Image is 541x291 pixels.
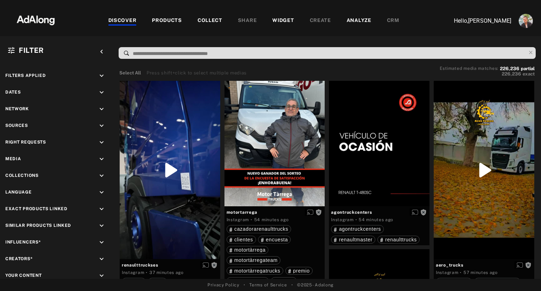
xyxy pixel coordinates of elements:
button: Account settings [517,12,535,30]
button: Select All [119,69,141,77]
span: 226,236 [500,66,519,71]
div: Instagram [122,269,144,276]
div: PRODUCTS [152,17,182,25]
div: SHARE [238,17,257,25]
span: renaultmaster [339,237,372,242]
span: clientes [234,237,253,242]
img: 63233d7d88ed69de3c212112c67096b6.png [5,9,67,30]
span: aero_trucks [436,262,532,268]
span: motortàrregateam [234,257,278,263]
span: Your Content [5,273,41,278]
span: motortàrrega [234,247,266,253]
span: Estimated media matches: [440,66,499,71]
div: agontruckcenters [334,226,381,231]
i: keyboard_arrow_down [98,222,106,230]
span: Filters applied [5,73,46,78]
a: Terms of Service [249,282,287,288]
button: 226,236exact [440,71,535,78]
span: motortarrega [227,209,323,216]
button: Enable diffusion on this media [200,261,211,269]
div: ANALYZE [347,17,371,25]
div: CRM [387,17,399,25]
button: Enable diffusion on this media [305,208,315,216]
div: cazadorarenaulttrucks [229,226,288,231]
i: keyboard_arrow_down [98,239,106,246]
span: © 2025 - Adalong [297,282,334,288]
span: Media [5,156,21,161]
time: 2025-10-07T11:00:19.000Z [463,270,498,275]
img: ACg8ocLjEk1irI4XXb49MzUGwa4F_C3PpCyg-3CPbiuLEZrYEA=s96-c [519,14,533,28]
span: Dates [5,90,21,95]
span: Language [5,190,32,195]
span: Influencers* [5,240,41,245]
i: keyboard_arrow_down [98,105,106,113]
div: motortàrregatrucks [229,268,280,273]
i: keyboard_arrow_down [98,255,106,263]
span: · [460,270,462,275]
div: Instagram [331,217,353,223]
i: keyboard_arrow_down [98,139,106,146]
span: Filter [19,46,44,55]
span: premio [293,268,310,274]
span: agontruckcenters [339,226,381,232]
button: Enable diffusion on this media [514,261,525,269]
p: Hello, [PERSON_NAME] [440,17,511,25]
span: agontruckcenters [331,209,427,216]
div: encuesta [261,237,288,242]
span: · [251,217,252,223]
div: WIDGET [272,17,294,25]
span: • [244,282,245,288]
div: DISCOVER [108,17,137,25]
div: motortàrrega [229,247,266,252]
i: keyboard_arrow_down [98,205,106,213]
div: renaulttrucks [380,237,417,242]
button: 226,236partial [500,67,535,71]
span: cazadorarenaulttrucks [234,226,288,232]
div: premio [288,268,310,273]
span: Rights not requested [525,262,531,267]
span: · [355,217,357,223]
span: Collections [5,173,39,178]
time: 2025-10-07T11:20:22.000Z [149,270,184,275]
span: Rights not requested [211,262,217,267]
div: CREATE [310,17,331,25]
span: Sources [5,123,28,128]
span: motortàrregatrucks [234,268,280,274]
span: Network [5,106,29,111]
span: Exact Products Linked [5,206,68,211]
span: renaulttruckses [122,262,218,268]
span: renaulttrucks [385,237,417,242]
div: Press shift+click to select multiple medias [147,69,247,77]
span: Right Requests [5,140,46,145]
div: Instagram [227,217,249,223]
span: Creators* [5,256,33,261]
i: keyboard_arrow_left [98,48,106,56]
div: motortàrregateam [229,258,278,263]
i: keyboard_arrow_down [98,189,106,196]
time: 2025-10-07T11:03:14.000Z [254,217,289,222]
i: keyboard_arrow_down [98,155,106,163]
span: Rights not requested [315,209,322,214]
span: encuesta [266,237,288,242]
time: 2025-10-07T11:03:02.000Z [359,217,393,222]
span: Similar Products Linked [5,223,71,228]
div: clientes [229,237,253,242]
div: renaultmaster [334,237,372,242]
i: keyboard_arrow_down [98,272,106,280]
span: · [146,270,148,275]
i: keyboard_arrow_down [98,122,106,130]
i: keyboard_arrow_down [98,172,106,180]
div: Instagram [436,269,458,276]
div: COLLECT [198,17,222,25]
a: Privacy Policy [207,282,239,288]
button: Enable diffusion on this media [410,208,420,216]
span: 226,236 [502,71,521,77]
i: keyboard_arrow_down [98,72,106,80]
span: • [291,282,293,288]
span: Rights not requested [420,209,427,214]
i: keyboard_arrow_down [98,89,106,96]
